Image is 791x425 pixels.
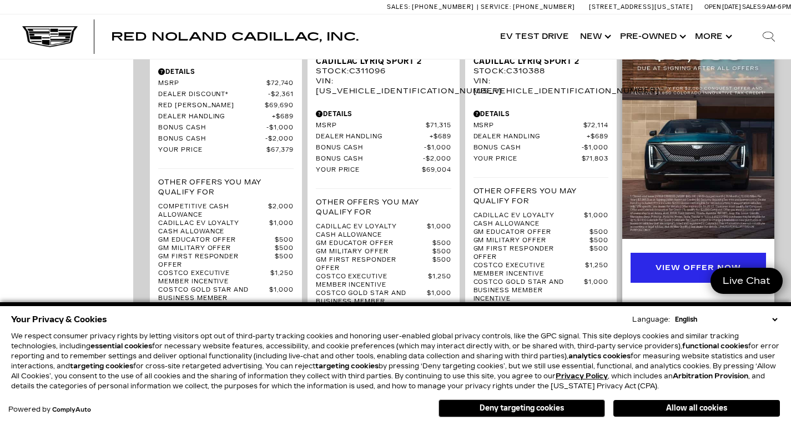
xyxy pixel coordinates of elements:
span: $500 [590,245,608,262]
strong: Arbitration Provision [673,372,748,380]
a: Red Noland Cadillac, Inc. [111,31,359,42]
span: GM Educator Offer [473,228,590,237]
div: VIN: [US_VEHICLE_IDENTIFICATION_NUMBER] [473,76,609,96]
span: $689 [272,113,294,121]
a: MSRP $72,114 [473,122,609,130]
span: $1,250 [428,273,451,289]
div: View Offer Now [656,262,740,274]
span: GM Educator Offer [158,236,275,244]
span: Dealer Handling [473,133,587,141]
span: $1,000 [584,278,608,303]
span: $689 [587,133,608,141]
span: $1,000 [427,223,451,239]
a: Sales: [PHONE_NUMBER] [387,4,477,10]
strong: functional cookies [682,342,748,350]
span: GM Military Offer [158,244,275,253]
span: Dealer Handling [158,113,272,121]
span: $67,379 [266,146,294,154]
a: MSRP $72,740 [158,79,294,88]
span: $1,250 [585,262,608,278]
a: Bonus Cash $1,000 [473,144,609,152]
span: Costco Executive Member Incentive [473,262,586,278]
span: $500 [275,236,294,244]
a: New [575,14,614,59]
span: $1,000 [582,144,609,152]
div: Stock : C310388 [473,66,609,76]
span: $69,690 [265,102,294,110]
span: Dealer Discount* [158,91,268,99]
u: Privacy Policy [556,372,608,380]
a: Cadillac EV Loyalty Cash Allowance $1,000 [158,219,294,236]
span: GM Military Offer [316,248,432,256]
span: [PHONE_NUMBER] [513,3,575,11]
div: Language: [632,316,670,323]
span: $500 [275,244,294,253]
span: Bonus Cash [316,144,424,152]
span: Sales: [387,3,410,11]
span: $2,000 [268,203,294,219]
a: Cadillac EV Loyalty Cash Allowance $1,000 [316,223,451,239]
span: $2,000 [265,135,294,143]
span: Costco Gold Star and Business Member Incentive [316,289,427,314]
span: Bonus Cash [158,124,266,132]
span: $2,000 [423,155,451,163]
p: Other Offers You May Qualify For [316,197,451,217]
p: Other Offers You May Qualify For [158,177,294,197]
span: Cadillac LYRIQ Sport 2 [316,57,443,66]
span: GM First Responder Offer [316,256,432,273]
div: Search [747,14,791,59]
strong: analytics cookies [568,352,631,360]
span: MSRP [316,122,426,130]
span: Sales: [742,3,762,11]
strong: targeting cookies [70,362,133,370]
a: GM Military Offer $500 [473,237,609,245]
img: Cadillac Dark Logo with Cadillac White Text [22,26,78,47]
a: GM Educator Offer $500 [158,236,294,244]
div: Pricing Details - New 2025 Cadillac LYRIQ Sport 2 [473,109,609,119]
span: Costco Executive Member Incentive [316,273,428,289]
a: Live Chat [711,268,783,294]
a: Competitive Cash Allowance $2,000 [158,203,294,219]
span: $500 [432,248,451,256]
span: Cadillac EV Loyalty Cash Allowance [316,223,427,239]
a: Bonus Cash $2,000 [158,135,294,143]
a: Dealer Handling $689 [316,133,451,141]
span: $1,000 [269,219,294,236]
button: More [689,14,735,59]
a: GM First Responder Offer $500 [316,256,451,273]
span: Your Privacy & Cookies [11,312,107,327]
span: Cadillac EV Loyalty Cash Allowance [158,219,269,236]
span: GM First Responder Offer [158,253,275,269]
span: Cadillac LYRIQ Sport 2 [473,57,601,66]
span: Live Chat [717,274,776,287]
span: $1,000 [427,289,451,314]
span: Open [DATE] [704,3,741,11]
span: Red Noland Cadillac, Inc. [111,30,359,43]
span: MSRP [473,122,583,130]
a: ComplyAuto [52,407,91,413]
span: 9 AM-6 PM [762,3,791,11]
span: Costco Executive Member Incentive [158,269,270,286]
a: GM Military Offer $500 [158,244,294,253]
div: Pricing Details - New 2025 Cadillac LYRIQ Sport 2 [316,109,451,119]
span: $500 [432,239,451,248]
a: Red [PERSON_NAME] $69,690 [158,102,294,110]
strong: essential cookies [90,342,152,350]
a: Bonus Cash $1,000 [158,124,294,132]
a: Costco Gold Star and Business Member Incentive $1,000 [473,278,609,303]
span: $500 [590,237,608,245]
div: Stock : C311096 [316,66,451,76]
a: [STREET_ADDRESS][US_STATE] [589,3,693,11]
a: Your Price $71,803 [473,155,609,163]
a: Costco Gold Star and Business Member Incentive $1,000 [158,286,294,311]
span: Bonus Cash [473,144,582,152]
span: $1,000 [266,124,294,132]
span: Your Price [316,166,422,174]
a: Dealer Handling $689 [473,133,609,141]
span: $71,803 [582,155,609,163]
span: Bonus Cash [158,135,265,143]
p: We respect consumer privacy rights by letting visitors opt out of third-party tracking cookies an... [11,331,780,391]
span: Service: [481,3,511,11]
a: Bonus Cash $2,000 [316,155,451,163]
